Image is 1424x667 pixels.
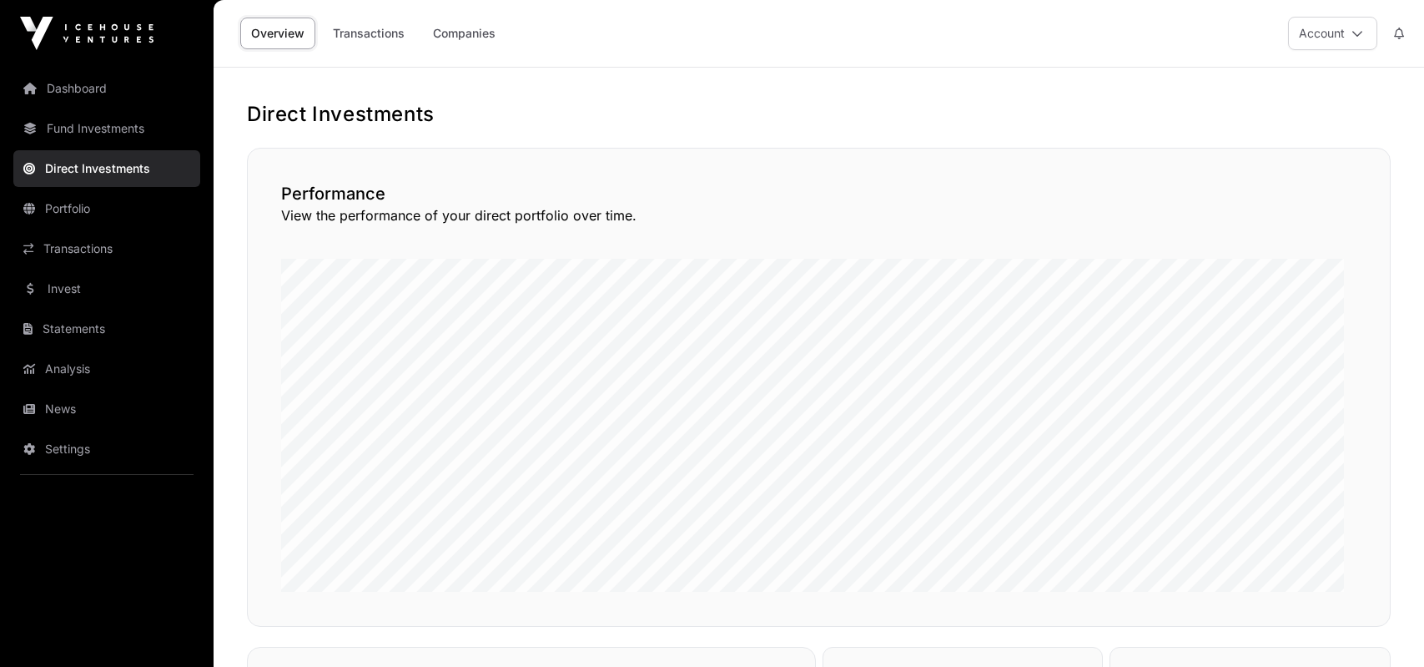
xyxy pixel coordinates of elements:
[13,110,200,147] a: Fund Investments
[13,351,200,387] a: Analysis
[13,150,200,187] a: Direct Investments
[13,270,200,307] a: Invest
[1288,17,1377,50] button: Account
[13,431,200,467] a: Settings
[13,230,200,267] a: Transactions
[281,182,1356,205] h2: Performance
[13,391,200,427] a: News
[13,70,200,107] a: Dashboard
[240,18,315,49] a: Overview
[13,190,200,227] a: Portfolio
[322,18,415,49] a: Transactions
[247,101,1391,128] h1: Direct Investments
[422,18,506,49] a: Companies
[20,17,153,50] img: Icehouse Ventures Logo
[13,311,200,347] a: Statements
[281,205,1356,225] p: View the performance of your direct portfolio over time.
